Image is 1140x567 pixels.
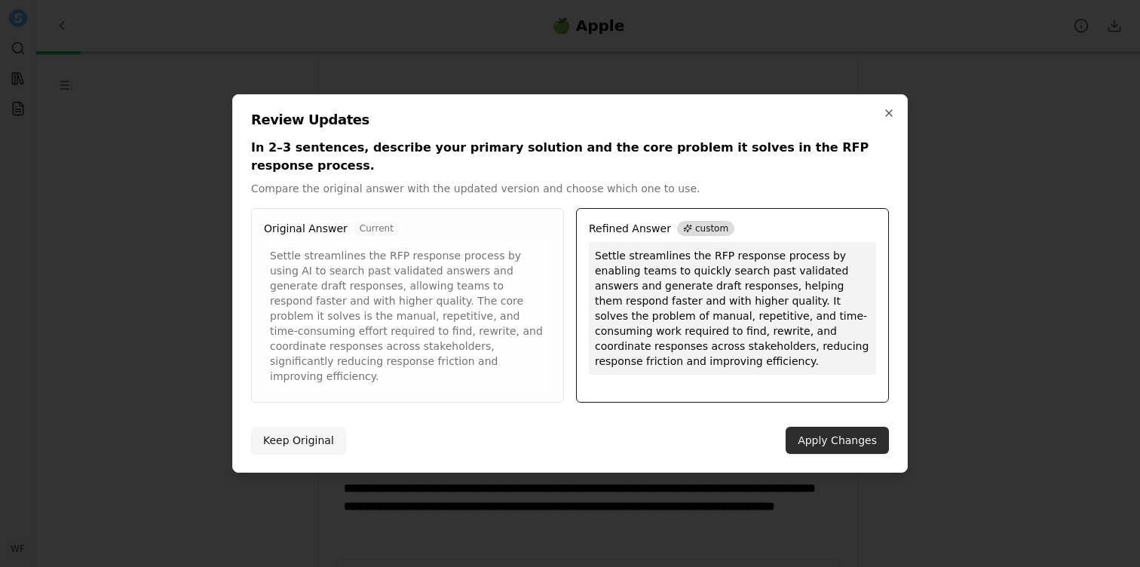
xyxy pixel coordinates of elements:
span: Original Answer [264,221,348,236]
h4: In 2–3 sentences, describe your primary solution and the core problem it solves in the RFP respon... [251,139,889,175]
button: Apply Changes [786,427,889,454]
span: custom [695,222,728,234]
span: Current [354,221,400,236]
div: Settle streamlines the RFP response process by enabling teams to quickly search past validated an... [589,242,876,375]
p: Compare the original answer with the updated version and choose which one to use. [251,181,889,196]
div: Settle streamlines the RFP response process by using AI to search past validated answers and gene... [264,242,551,390]
h2: Review Updates [251,113,889,127]
span: Refined Answer [589,221,671,236]
button: Keep Original [251,427,346,454]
